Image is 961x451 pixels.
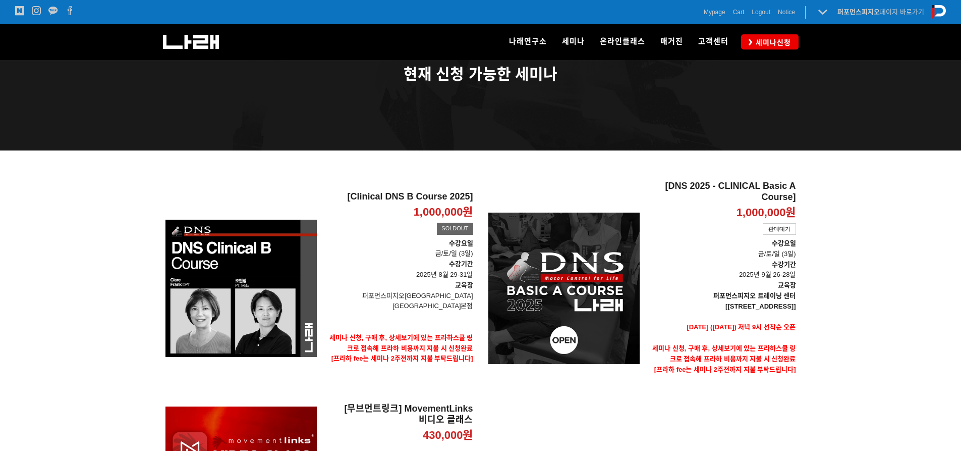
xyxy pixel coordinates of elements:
[654,366,796,373] span: [프라하 fee는 세미나 2주전까지 지불 부탁드립니다]
[652,344,796,363] strong: 세미나 신청, 구매 후, 상세보기에 있는 프라하스쿨 링크로 접속해 프라하 비용까지 지불 시 신청완료
[437,223,473,235] div: SOLDOUT
[687,323,796,331] span: [DATE] ([DATE]) 저녁 9시 선착순 오픈
[324,191,473,385] a: [Clinical DNS B Course 2025] 1,000,000원 SOLDOUT 수강요일금/토/일 (3일)수강기간 2025년 8월 29-31일교육장퍼포먼스피지오[GEOG...
[554,24,592,60] a: 세미나
[329,334,473,352] strong: 세미나 신청, 구매 후, 상세보기에 있는 프라하스쿨 링크로 접속해 프라하 비용까지 지불 시 신청완료
[324,291,473,312] p: 퍼포먼스피지오[GEOGRAPHIC_DATA] [GEOGRAPHIC_DATA]본점
[324,259,473,280] p: 2025년 8월 29-31일
[660,37,683,46] span: 매거진
[753,37,791,47] span: 세미나신청
[324,248,473,259] p: 금/토/일 (3일)
[324,404,473,425] h2: [무브먼트링크] MovementLinks 비디오 클래스
[778,281,796,289] strong: 교육장
[449,260,473,268] strong: 수강기간
[600,37,645,46] span: 온라인클래스
[647,238,796,260] p: 금/토/일 (3일)
[647,181,796,396] a: [DNS 2025 - CLINICAL Basic A Course] 1,000,000원 판매대기 수강요일금/토/일 (3일)수강기간 2025년 9월 26-28일교육장퍼포먼스피지오...
[423,428,473,443] p: 430,000원
[778,7,795,17] a: Notice
[449,239,473,247] strong: 수강요일
[647,260,796,281] p: 2025년 9월 26-28일
[698,37,728,46] span: 고객센터
[837,8,880,16] strong: 퍼포먼스피지오
[741,34,799,49] a: 세미나신청
[725,303,796,310] strong: [[STREET_ADDRESS]]
[562,37,585,46] span: 세미나
[414,205,473,220] p: 1,000,000원
[763,223,796,235] div: 판매대기
[501,24,554,60] a: 나래연구소
[704,7,725,17] a: Mypage
[837,8,924,16] a: 퍼포먼스피지오페이지 바로가기
[653,24,691,60] a: 매거진
[404,66,557,82] span: 현재 신청 가능한 세미나
[772,239,796,247] strong: 수강요일
[713,292,796,299] strong: 퍼포먼스피지오 트레이닝 센터
[509,37,547,46] span: 나래연구소
[455,281,473,289] strong: 교육장
[592,24,653,60] a: 온라인클래스
[737,206,796,220] p: 1,000,000원
[733,7,745,17] a: Cart
[331,355,473,362] span: [프라하 fee는 세미나 2주전까지 지불 부탁드립니다]
[752,7,770,17] a: Logout
[647,181,796,203] h2: [DNS 2025 - CLINICAL Basic A Course]
[324,191,473,203] h2: [Clinical DNS B Course 2025]
[691,24,736,60] a: 고객센터
[772,261,796,268] strong: 수강기간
